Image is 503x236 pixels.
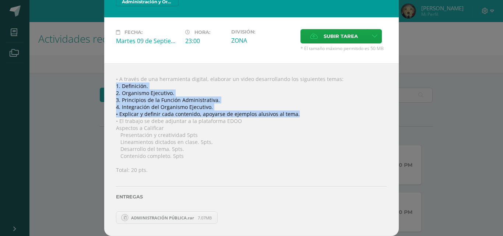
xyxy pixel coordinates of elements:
[185,37,225,45] div: 23:00
[231,36,295,45] div: ZONA
[116,194,387,200] label: Entregas
[194,29,210,35] span: Hora:
[116,37,179,45] div: Martes 09 de Septiembre
[124,29,143,35] span: Fecha:
[324,29,358,43] span: Subir tarea
[116,211,218,224] a: ADMINISTRACIÓN PÚBLICA.rar
[198,215,212,221] span: 7.07MB
[231,29,295,35] label: División:
[300,45,387,52] span: * El tamaño máximo permitido es 50 MB
[127,215,198,221] span: ADMINISTRACIÓN PÚBLICA.rar
[104,63,399,236] div: • A través de una herramienta digital, elaborar un video desarrollando los siguientes temas: 1. D...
